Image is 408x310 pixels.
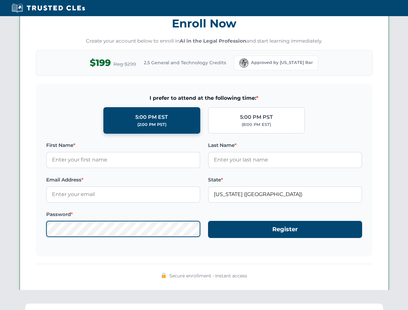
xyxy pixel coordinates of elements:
[208,152,362,168] input: Enter your last name
[135,113,168,121] div: 5:00 PM EST
[242,121,271,128] div: (8:00 PM EST)
[46,211,200,218] label: Password
[239,58,248,67] img: Florida Bar
[36,37,372,45] p: Create your account below to enroll in and start learning immediately.
[46,186,200,202] input: Enter your email
[90,56,111,70] span: $199
[251,59,313,66] span: Approved by [US_STATE] Bar
[36,13,372,34] h3: Enroll Now
[208,176,362,184] label: State
[46,176,200,184] label: Email Address
[46,141,200,149] label: First Name
[169,272,247,279] span: Secure enrollment • Instant access
[240,113,273,121] div: 5:00 PM PST
[46,152,200,168] input: Enter your first name
[10,3,87,13] img: Trusted CLEs
[208,141,362,149] label: Last Name
[46,94,362,102] span: I prefer to attend at the following time:
[161,273,166,278] img: 🔒
[137,121,166,128] div: (2:00 PM PST)
[144,59,226,66] span: 2.5 General and Technology Credits
[113,60,136,68] span: Reg $299
[208,221,362,238] button: Register
[180,38,246,44] strong: AI in the Legal Profession
[208,186,362,202] input: Florida (FL)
